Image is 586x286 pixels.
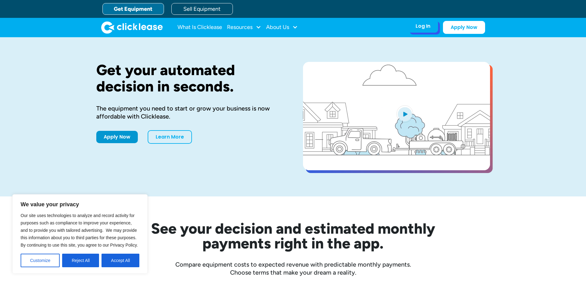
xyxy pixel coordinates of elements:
a: open lightbox [303,62,490,170]
div: Log In [416,23,430,29]
img: Blue play button logo on a light blue circular background [397,105,413,123]
div: Compare equipment costs to expected revenue with predictable monthly payments. Choose terms that ... [96,260,490,276]
span: Our site uses technologies to analyze and record activity for purposes such as compliance to impr... [21,213,138,248]
div: Resources [227,21,261,34]
h2: See your decision and estimated monthly payments right in the app. [121,221,465,251]
a: Apply Now [96,131,138,143]
a: Sell Equipment [171,3,233,15]
a: Get Equipment [102,3,164,15]
button: Reject All [62,254,99,267]
button: Customize [21,254,60,267]
a: Learn More [148,130,192,144]
p: We value your privacy [21,201,139,208]
a: home [101,21,163,34]
img: Clicklease logo [101,21,163,34]
div: About Us [266,21,298,34]
div: The equipment you need to start or grow your business is now affordable with Clicklease. [96,104,283,120]
a: What Is Clicklease [177,21,222,34]
a: Apply Now [443,21,485,34]
button: Accept All [102,254,139,267]
h1: Get your automated decision in seconds. [96,62,283,95]
div: We value your privacy [12,194,148,274]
